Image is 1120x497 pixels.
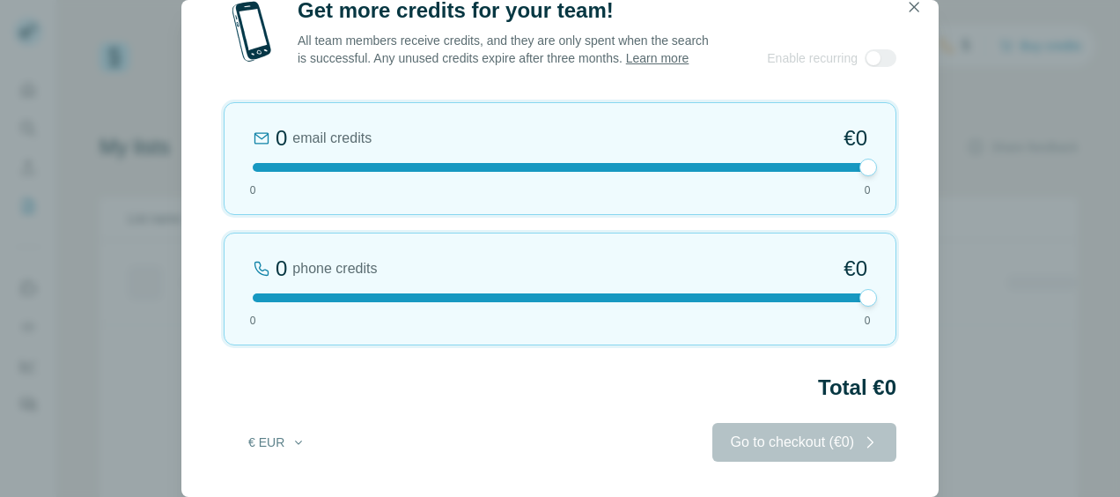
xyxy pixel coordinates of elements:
span: 0 [865,182,871,198]
button: € EUR [236,427,318,458]
a: Learn more [626,51,689,65]
div: 0 [276,124,287,152]
div: 0 [276,255,287,283]
span: phone credits [292,258,377,279]
h2: Total €0 [224,374,896,402]
span: 0 [250,313,256,329]
span: €0 [844,255,867,283]
span: 0 [250,182,256,198]
span: €0 [844,124,867,152]
span: 0 [865,313,871,329]
span: email credits [292,128,372,149]
p: All team members receive credits, and they are only spent when the search is successful. Any unus... [298,32,711,67]
span: Enable recurring [767,49,858,67]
